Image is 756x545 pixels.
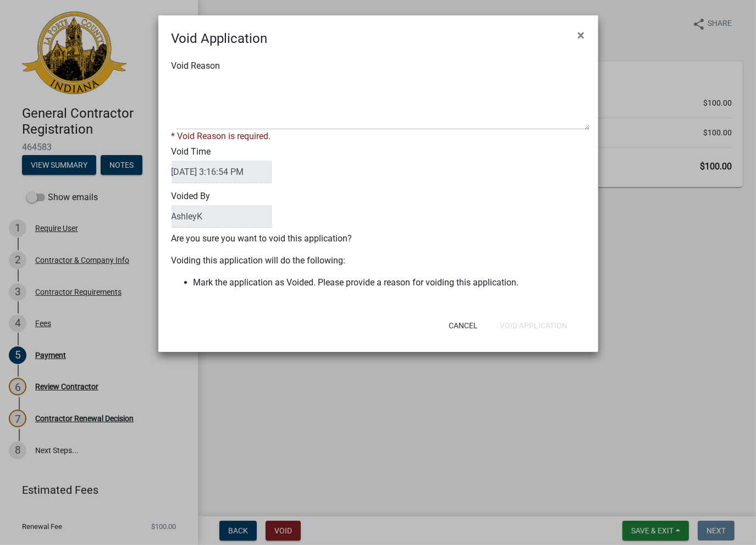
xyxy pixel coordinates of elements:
button: Void Application [491,316,576,335]
label: Voided By [172,192,272,228]
label: Void Time [172,147,272,183]
p: Are you sure you want to void this application? [172,232,585,245]
div: * Void Reason is required. [172,130,585,143]
h4: Void Application [172,29,268,48]
span: × [578,27,585,43]
p: Voiding this application will do the following: [172,254,585,267]
input: DateTime [172,161,272,183]
li: Mark the application as Voided. Please provide a reason for voiding this application. [194,276,585,289]
textarea: Void Reason [176,75,589,130]
label: Void Reason [172,62,220,70]
button: Close [569,20,594,51]
button: Cancel [440,316,487,335]
input: VoidedBy [172,205,272,228]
